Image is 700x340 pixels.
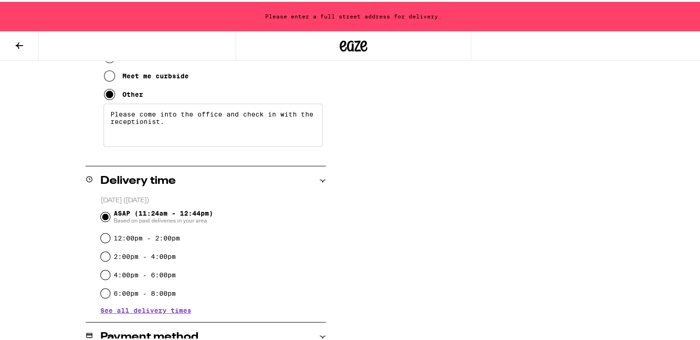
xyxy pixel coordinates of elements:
span: Hi. Need any help? [10,6,70,14]
button: See all delivery times [100,305,191,312]
button: Meet me curbside [104,65,189,83]
label: 6:00pm - 8:00pm [114,288,176,295]
label: 2:00pm - 4:00pm [114,251,176,258]
h2: Delivery time [100,174,176,185]
p: [DATE] ([DATE]) [101,194,326,203]
div: Meet me curbside [122,70,189,78]
label: 4:00pm - 6:00pm [114,270,176,277]
button: Other [104,83,143,102]
span: ASAP (11:24am - 12:44pm) [114,208,213,223]
label: 12:00pm - 2:00pm [114,233,180,240]
span: Based on past deliveries in your area [114,215,213,223]
div: Other [122,89,143,96]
